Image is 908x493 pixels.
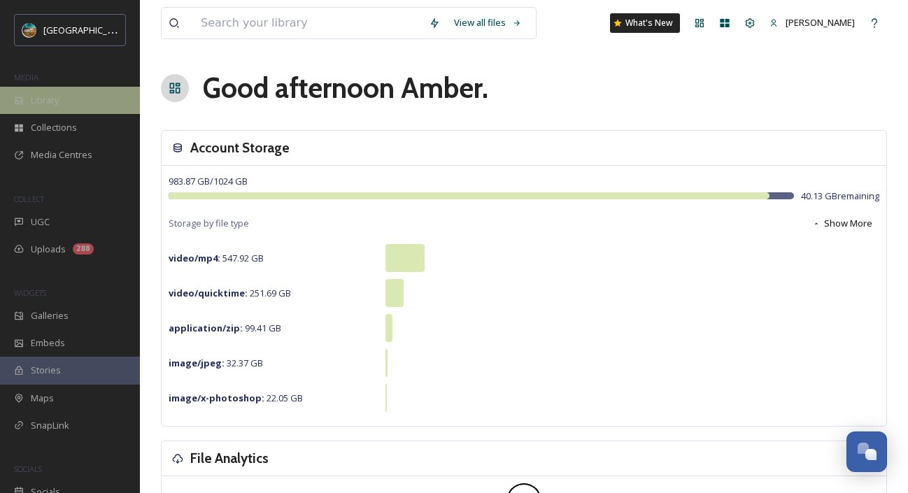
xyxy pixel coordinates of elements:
span: Galleries [31,309,69,322]
strong: image/x-photoshop : [169,392,264,404]
img: Snapsea%20Profile.jpg [22,23,36,37]
span: 32.37 GB [169,357,263,369]
span: [PERSON_NAME] [786,16,855,29]
span: SnapLink [31,419,69,432]
strong: video/quicktime : [169,287,248,299]
strong: video/mp4 : [169,252,220,264]
span: 547.92 GB [169,252,264,264]
span: 22.05 GB [169,392,303,404]
span: 40.13 GB remaining [801,190,879,203]
span: [GEOGRAPHIC_DATA][US_STATE] [43,23,180,36]
h1: Good afternoon Amber . [203,67,488,109]
span: Stories [31,364,61,377]
span: Maps [31,392,54,405]
a: View all files [447,9,529,36]
button: Show More [805,210,879,237]
strong: image/jpeg : [169,357,225,369]
a: [PERSON_NAME] [762,9,862,36]
button: Open Chat [846,431,887,472]
span: SOCIALS [14,464,42,474]
span: WIDGETS [14,287,46,298]
span: 99.41 GB [169,322,281,334]
span: Library [31,94,59,107]
h3: File Analytics [190,448,269,469]
span: Uploads [31,243,66,256]
span: MEDIA [14,72,38,83]
span: Media Centres [31,148,92,162]
span: 983.87 GB / 1024 GB [169,175,248,187]
span: Collections [31,121,77,134]
input: Search your library [194,8,422,38]
span: 251.69 GB [169,287,291,299]
div: 288 [73,243,94,255]
span: COLLECT [14,194,44,204]
span: UGC [31,215,50,229]
strong: application/zip : [169,322,243,334]
a: What's New [610,13,680,33]
span: Embeds [31,336,65,350]
h3: Account Storage [190,138,290,158]
span: Storage by file type [169,217,249,230]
